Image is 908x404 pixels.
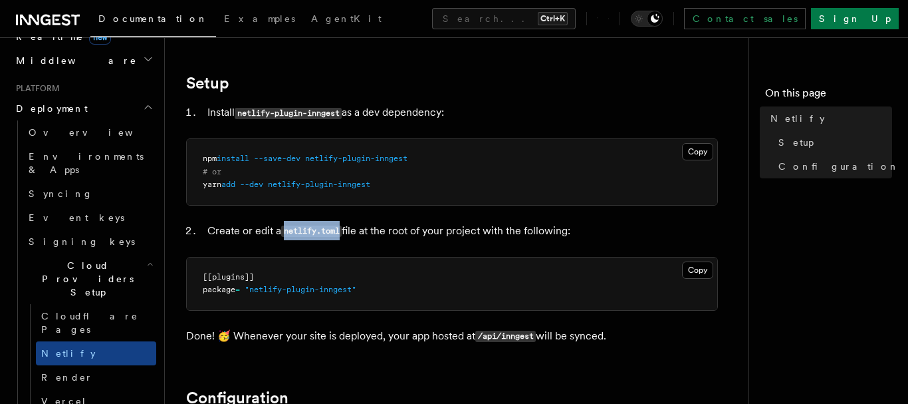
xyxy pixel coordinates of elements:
a: Configuration [773,154,892,178]
span: Cloudflare Pages [41,311,138,335]
a: Overview [23,120,156,144]
span: Documentation [98,13,208,24]
span: install [217,154,249,163]
li: Install as a dev dependency: [203,103,718,122]
span: Overview [29,127,166,138]
span: Event keys [29,212,124,223]
span: Deployment [11,102,88,115]
span: = [235,285,240,294]
a: Event keys [23,206,156,230]
code: netlify-plugin-inngest [235,108,342,119]
span: new [89,30,111,45]
li: Create or edit a file at the root of your project with the following: [203,222,718,241]
span: Environments & Apps [29,151,144,175]
a: Environments & Apps [23,144,156,182]
span: package [203,285,235,294]
span: Signing keys [29,236,135,247]
a: Netlify [765,106,892,130]
span: Configuration [778,160,899,173]
span: npm [203,154,217,163]
a: Netlify [36,341,156,365]
a: AgentKit [303,4,390,36]
a: Documentation [90,4,216,37]
kbd: Ctrl+K [538,12,568,25]
span: [[plugins]] [203,272,254,282]
a: Render [36,365,156,389]
span: Syncing [29,188,93,199]
a: Setup [186,74,229,93]
span: yarn [203,180,221,189]
span: AgentKit [311,13,382,24]
span: Render [41,372,93,383]
span: # or [203,167,221,176]
span: Middleware [11,54,137,67]
span: netlify-plugin-inngest [268,180,370,189]
span: "netlify-plugin-inngest" [245,285,356,294]
a: Cloudflare Pages [36,304,156,341]
h4: On this page [765,85,892,106]
button: Copy [682,262,713,279]
button: Toggle dark mode [631,11,663,27]
span: --save-dev [254,154,300,163]
span: Examples [224,13,295,24]
p: Done! 🥳 Whenever your site is deployed, your app hosted at will be synced. [186,327,718,346]
span: Setup [778,136,814,149]
button: Search...Ctrl+K [432,8,576,29]
code: /api/inngest [475,331,536,342]
span: Platform [11,83,60,94]
button: Cloud Providers Setup [23,254,156,304]
span: Cloud Providers Setup [23,259,147,299]
button: Copy [682,143,713,160]
span: Netlify [41,348,96,359]
button: Middleware [11,49,156,73]
span: netlify-plugin-inngest [305,154,407,163]
a: Examples [216,4,303,36]
code: netlify.toml [281,226,342,237]
a: Sign Up [811,8,899,29]
a: Setup [773,130,892,154]
button: Deployment [11,97,156,120]
span: --dev [240,180,263,189]
a: Syncing [23,182,156,206]
a: Contact sales [684,8,806,29]
span: add [221,180,235,189]
a: Signing keys [23,230,156,254]
span: Netlify [770,112,825,125]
